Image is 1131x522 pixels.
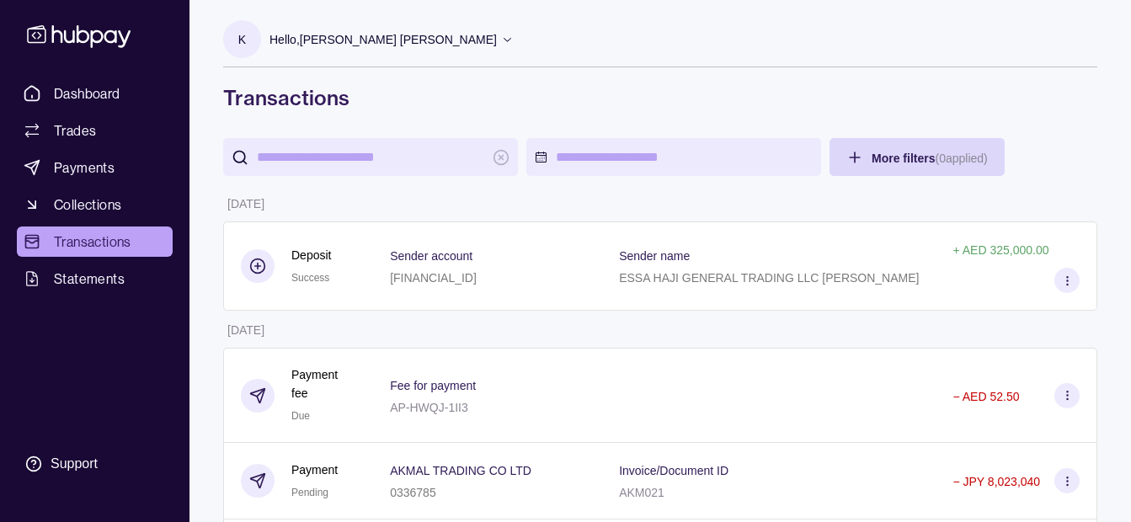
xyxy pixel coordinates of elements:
span: More filters [872,152,988,165]
p: 0336785 [390,486,436,499]
p: Invoice/Document ID [619,464,728,477]
p: [FINANCIAL_ID] [390,271,477,285]
h1: Transactions [223,84,1097,111]
span: Transactions [54,232,131,252]
button: More filters(0applied) [830,138,1005,176]
a: Dashboard [17,78,173,109]
p: − AED 52.50 [952,390,1019,403]
p: Sender account [390,249,472,263]
p: AP-HWQJ-1II3 [390,401,468,414]
p: Payment [291,461,338,479]
p: AKMAL TRADING CO LTD [390,464,531,477]
p: Deposit [291,246,331,264]
a: Payments [17,152,173,183]
p: ( 0 applied) [935,152,987,165]
span: Pending [291,487,328,498]
a: Trades [17,115,173,146]
input: search [257,138,484,176]
p: K [238,30,246,49]
p: + AED 325,000.00 [952,243,1048,257]
span: Dashboard [54,83,120,104]
span: Due [291,410,310,422]
div: Support [51,455,98,473]
p: Fee for payment [390,379,476,392]
p: Hello, [PERSON_NAME] [PERSON_NAME] [269,30,497,49]
p: ESSA HAJI GENERAL TRADING LLC [PERSON_NAME] [619,271,919,285]
p: [DATE] [227,323,264,337]
a: Collections [17,189,173,220]
a: Transactions [17,226,173,257]
p: AKM021 [619,486,664,499]
span: Statements [54,269,125,289]
p: − JPY 8,023,040 [952,475,1040,488]
span: Collections [54,194,121,215]
p: Sender name [619,249,690,263]
span: Success [291,272,329,284]
span: Payments [54,157,115,178]
p: [DATE] [227,197,264,210]
span: Trades [54,120,96,141]
p: Payment fee [291,365,356,402]
a: Statements [17,264,173,294]
a: Support [17,446,173,482]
